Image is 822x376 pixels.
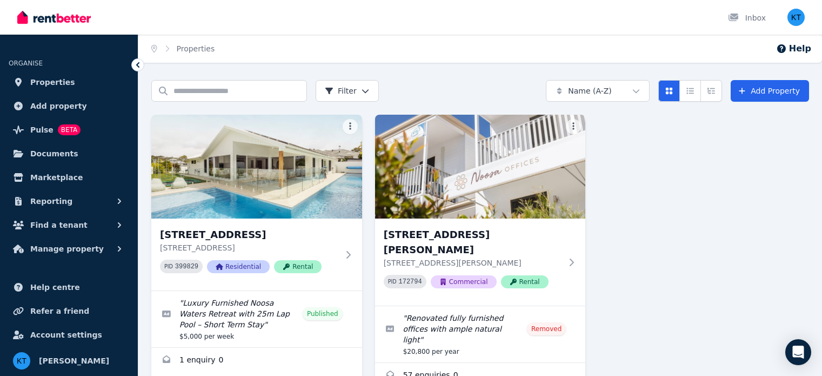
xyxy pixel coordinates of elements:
[785,339,811,365] div: Open Intercom Messenger
[160,242,338,253] p: [STREET_ADDRESS]
[679,80,701,102] button: Compact list view
[138,35,228,63] nav: Breadcrumb
[160,227,338,242] h3: [STREET_ADDRESS]
[728,12,766,23] div: Inbox
[175,263,198,271] code: 399829
[164,263,173,269] small: PID
[17,9,91,25] img: RentBetter
[776,42,811,55] button: Help
[384,258,562,268] p: [STREET_ADDRESS][PERSON_NAME]
[731,80,809,102] a: Add Property
[568,85,612,96] span: Name (A-Z)
[787,9,805,26] img: Kerri Thomas
[658,80,680,102] button: Card view
[30,242,104,255] span: Manage property
[9,238,129,260] button: Manage property
[343,119,358,134] button: More options
[399,278,422,286] code: 172794
[30,171,83,184] span: Marketplace
[431,275,497,288] span: Commercial
[9,71,129,93] a: Properties
[30,305,89,318] span: Refer a friend
[384,227,562,258] h3: [STREET_ADDRESS][PERSON_NAME]
[546,80,650,102] button: Name (A-Z)
[9,214,129,236] button: Find a tenant
[177,44,215,53] a: Properties
[30,76,75,89] span: Properties
[30,147,78,160] span: Documents
[151,348,362,374] a: Enquiries for 2 Oceanmist Ct, Noosaville
[375,306,586,362] a: Edit listing: Renovated fully furnished offices with ample natural light
[9,60,43,67] span: ORGANISE
[501,275,549,288] span: Rental
[9,95,129,117] a: Add property
[9,300,129,322] a: Refer a friend
[151,115,362,219] img: 2 Oceanmist Ct, Noosaville
[316,80,379,102] button: Filter
[9,276,129,298] a: Help centre
[30,123,54,136] span: Pulse
[58,124,81,135] span: BETA
[375,115,586,306] a: 2/65 Mary Street, Noosaville[STREET_ADDRESS][PERSON_NAME][STREET_ADDRESS][PERSON_NAME]PID 172794C...
[30,328,102,341] span: Account settings
[9,167,129,188] a: Marketplace
[658,80,722,102] div: View options
[9,143,129,164] a: Documents
[30,100,87,113] span: Add property
[700,80,722,102] button: Expanded list view
[30,219,88,232] span: Find a tenant
[13,352,30,370] img: Kerri Thomas
[566,119,581,134] button: More options
[9,119,129,141] a: PulseBETA
[30,195,72,208] span: Reporting
[151,291,362,347] a: Edit listing: Luxury Furnished Noosa Waters Retreat with 25m Lap Pool – Short Term Stay
[30,281,80,294] span: Help centre
[207,260,270,273] span: Residential
[151,115,362,291] a: 2 Oceanmist Ct, Noosaville[STREET_ADDRESS][STREET_ADDRESS]PID 399829ResidentialRental
[39,354,109,367] span: [PERSON_NAME]
[274,260,322,273] span: Rental
[9,190,129,212] button: Reporting
[9,324,129,346] a: Account settings
[375,115,586,219] img: 2/65 Mary Street, Noosaville
[388,279,397,285] small: PID
[325,85,357,96] span: Filter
